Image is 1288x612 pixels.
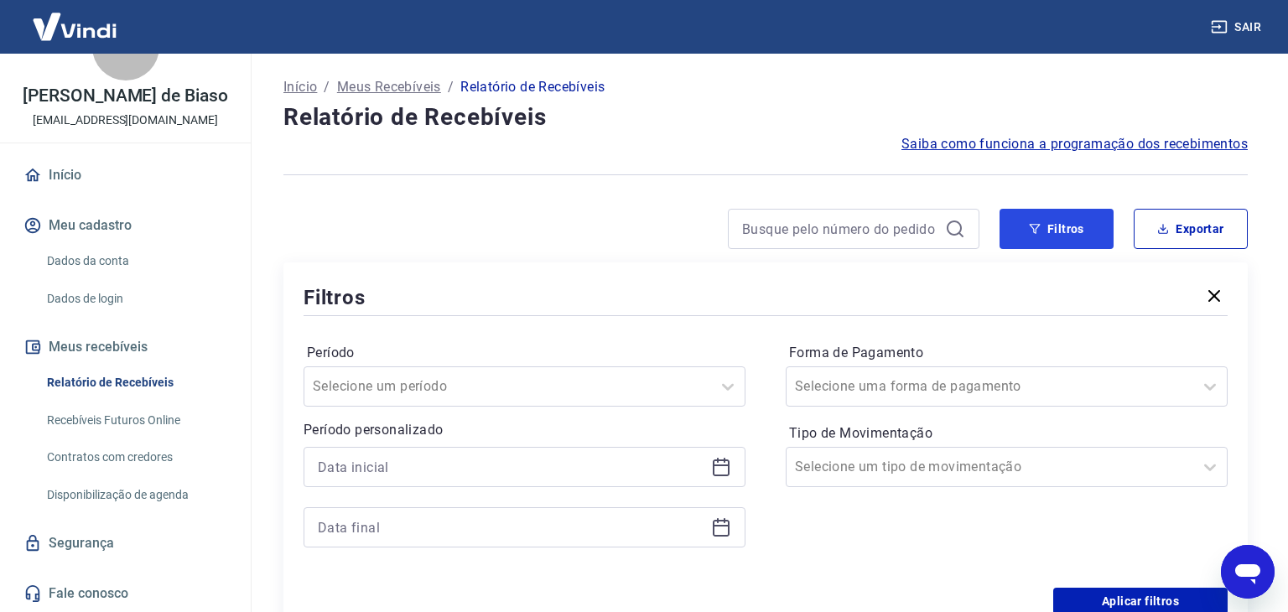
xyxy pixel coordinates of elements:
input: Data final [318,515,704,540]
h4: Relatório de Recebíveis [283,101,1248,134]
p: Período personalizado [304,420,745,440]
a: Dados da conta [40,244,231,278]
a: Dados de login [40,282,231,316]
a: Segurança [20,525,231,562]
label: Período [307,343,742,363]
button: Meus recebíveis [20,329,231,366]
h5: Filtros [304,284,366,311]
a: Saiba como funciona a programação dos recebimentos [901,134,1248,154]
a: Recebíveis Futuros Online [40,403,231,438]
p: / [324,77,330,97]
button: Exportar [1134,209,1248,249]
input: Data inicial [318,454,704,480]
a: Contratos com credores [40,440,231,475]
a: Relatório de Recebíveis [40,366,231,400]
input: Busque pelo número do pedido [742,216,938,241]
label: Tipo de Movimentação [789,423,1224,443]
label: Forma de Pagamento [789,343,1224,363]
p: Relatório de Recebíveis [460,77,605,97]
a: Fale conosco [20,575,231,612]
a: Início [283,77,317,97]
iframe: Botão para abrir a janela de mensagens [1221,545,1275,599]
p: [PERSON_NAME] de Biaso [23,87,228,105]
p: / [448,77,454,97]
button: Meu cadastro [20,207,231,244]
a: Início [20,157,231,194]
button: Filtros [1000,209,1114,249]
a: Disponibilização de agenda [40,478,231,512]
a: Meus Recebíveis [337,77,441,97]
p: [EMAIL_ADDRESS][DOMAIN_NAME] [33,112,218,129]
button: Sair [1207,12,1268,43]
img: Vindi [20,1,129,52]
